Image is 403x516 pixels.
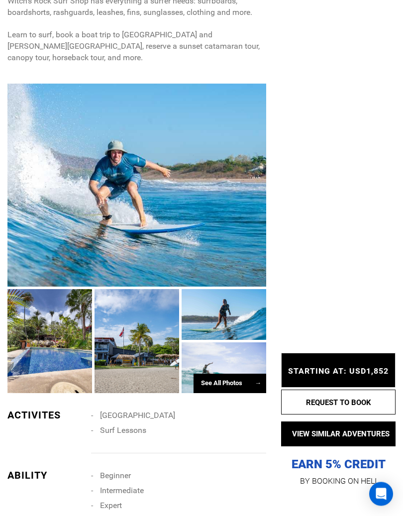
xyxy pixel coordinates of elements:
button: REQUEST TO BOOK [281,390,396,415]
span: [GEOGRAPHIC_DATA] [100,411,175,420]
div: See All Photos [194,374,266,394]
div: ABILITY [7,469,84,483]
span: → [255,380,261,387]
span: Expert [100,501,122,511]
span: Intermediate [100,486,144,496]
span: Surf Lessons [100,426,146,435]
span: Beginner [100,471,131,481]
p: EARN 5% CREDIT [281,360,396,473]
button: VIEW SIMILAR ADVENTURES [281,422,396,447]
div: Open Intercom Messenger [369,482,393,506]
p: BY BOOKING ON HELI [281,475,396,489]
span: STARTING AT: USD1,852 [288,366,389,376]
div: ACTIVITES [7,409,84,423]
